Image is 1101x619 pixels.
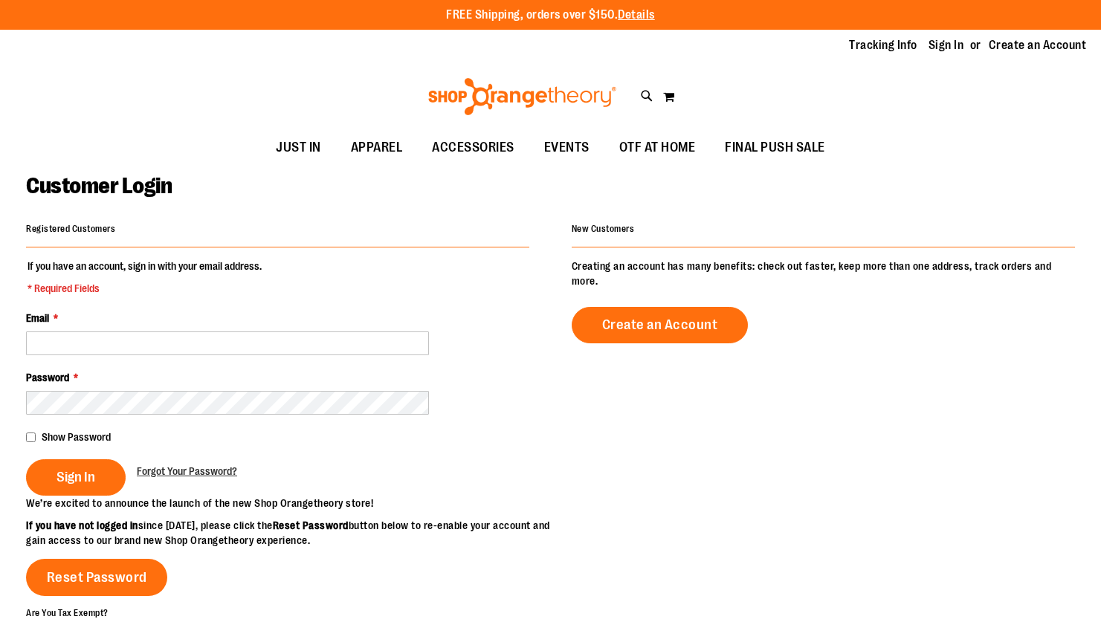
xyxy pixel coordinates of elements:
[849,37,917,54] a: Tracking Info
[26,259,263,296] legend: If you have an account, sign in with your email address.
[426,78,619,115] img: Shop Orangetheory
[602,317,718,333] span: Create an Account
[137,464,237,479] a: Forgot Your Password?
[26,519,138,531] strong: If you have not logged in
[26,607,109,618] strong: Are You Tax Exempt?
[432,131,514,164] span: ACCESSORIES
[26,173,172,198] span: Customer Login
[544,131,590,164] span: EVENTS
[26,496,551,511] p: We’re excited to announce the launch of the new Shop Orangetheory store!
[446,7,655,24] p: FREE Shipping, orders over $150.
[572,259,1075,288] p: Creating an account has many benefits: check out faster, keep more than one address, track orders...
[56,469,95,485] span: Sign In
[572,307,749,343] a: Create an Account
[26,224,115,234] strong: Registered Customers
[725,131,825,164] span: FINAL PUSH SALE
[26,518,551,548] p: since [DATE], please click the button below to re-enable your account and gain access to our bran...
[28,281,262,296] span: * Required Fields
[276,131,321,164] span: JUST IN
[572,224,635,234] strong: New Customers
[273,519,349,531] strong: Reset Password
[989,37,1087,54] a: Create an Account
[26,459,126,496] button: Sign In
[351,131,403,164] span: APPAREL
[26,372,69,383] span: Password
[929,37,964,54] a: Sign In
[618,8,655,22] a: Details
[26,559,167,596] a: Reset Password
[26,312,49,324] span: Email
[47,569,147,586] span: Reset Password
[42,431,111,443] span: Show Password
[137,465,237,477] span: Forgot Your Password?
[619,131,696,164] span: OTF AT HOME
